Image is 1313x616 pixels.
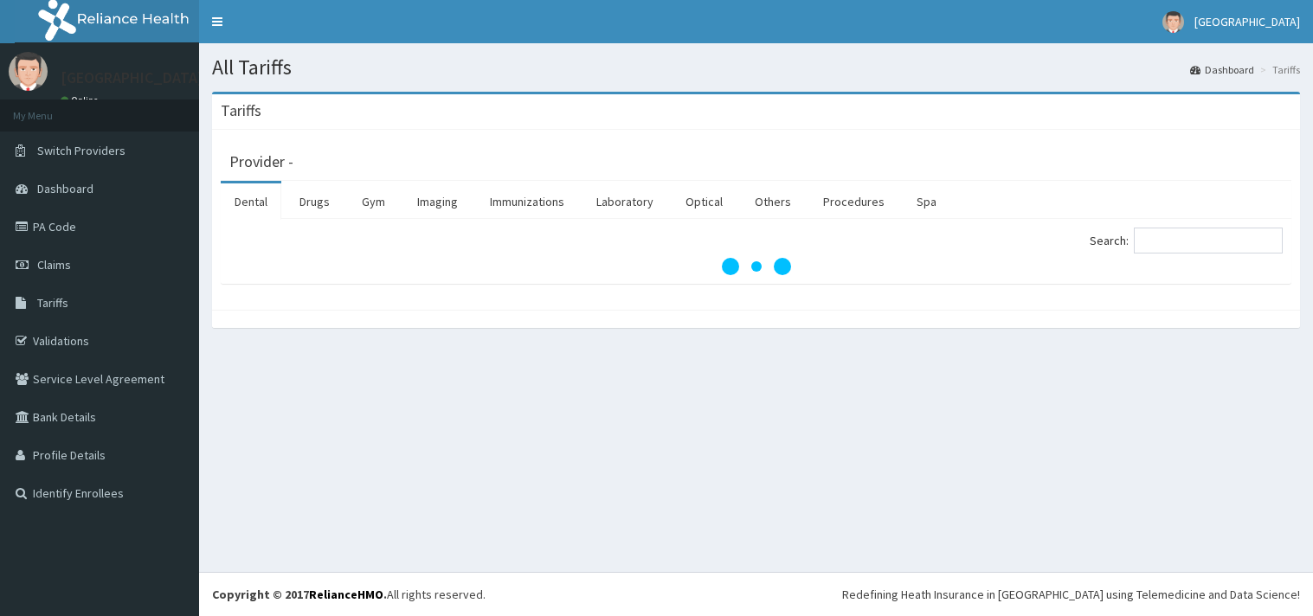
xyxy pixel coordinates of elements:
[229,154,293,170] h3: Provider -
[1134,228,1283,253] input: Search:
[212,56,1300,79] h1: All Tariffs
[37,295,68,311] span: Tariffs
[842,586,1300,603] div: Redefining Heath Insurance in [GEOGRAPHIC_DATA] using Telemedicine and Data Science!
[199,572,1313,616] footer: All rights reserved.
[1256,62,1300,77] li: Tariffs
[1194,14,1300,29] span: [GEOGRAPHIC_DATA]
[9,52,48,91] img: User Image
[903,183,950,220] a: Spa
[61,94,102,106] a: Online
[1090,228,1283,253] label: Search:
[722,232,791,301] svg: audio-loading
[286,183,344,220] a: Drugs
[1162,11,1184,33] img: User Image
[672,183,737,220] a: Optical
[212,587,387,602] strong: Copyright © 2017 .
[582,183,667,220] a: Laboratory
[348,183,399,220] a: Gym
[61,70,203,86] p: [GEOGRAPHIC_DATA]
[309,587,383,602] a: RelianceHMO
[476,183,578,220] a: Immunizations
[37,257,71,273] span: Claims
[809,183,898,220] a: Procedures
[1190,62,1254,77] a: Dashboard
[37,181,93,196] span: Dashboard
[221,103,261,119] h3: Tariffs
[37,143,126,158] span: Switch Providers
[403,183,472,220] a: Imaging
[741,183,805,220] a: Others
[221,183,281,220] a: Dental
